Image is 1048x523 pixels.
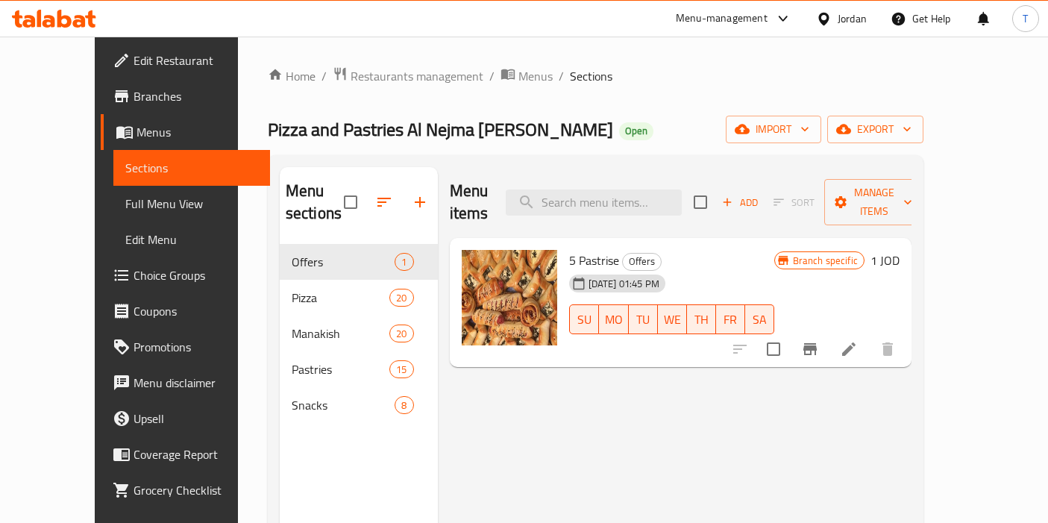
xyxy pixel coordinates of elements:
[101,329,270,365] a: Promotions
[716,191,764,214] span: Add item
[836,184,912,221] span: Manage items
[870,331,906,367] button: delete
[280,387,438,423] div: Snacks8
[501,66,553,86] a: Menus
[134,338,258,356] span: Promotions
[559,67,564,85] li: /
[518,67,553,85] span: Menus
[134,51,258,69] span: Edit Restaurant
[583,277,665,291] span: [DATE] 01:45 PM
[738,120,809,139] span: import
[113,222,270,257] a: Edit Menu
[389,360,413,378] div: items
[292,325,389,342] span: Manakish
[619,122,653,140] div: Open
[292,289,389,307] span: Pizza
[390,327,412,341] span: 20
[623,253,661,270] span: Offers
[137,123,258,141] span: Menus
[395,253,413,271] div: items
[101,43,270,78] a: Edit Restaurant
[268,67,316,85] a: Home
[292,360,389,378] span: Pastries
[605,309,623,331] span: MO
[280,244,438,280] div: Offers1
[658,304,687,334] button: WE
[395,398,412,413] span: 8
[569,304,599,334] button: SU
[402,184,438,220] button: Add section
[629,304,658,334] button: TU
[101,257,270,293] a: Choice Groups
[622,253,662,271] div: Offers
[720,194,760,211] span: Add
[685,187,716,218] span: Select section
[489,67,495,85] li: /
[635,309,652,331] span: TU
[390,291,412,305] span: 20
[390,363,412,377] span: 15
[395,396,413,414] div: items
[751,309,768,331] span: SA
[395,255,412,269] span: 1
[101,472,270,508] a: Grocery Checklist
[101,436,270,472] a: Coverage Report
[758,333,789,365] span: Select to update
[506,190,682,216] input: search
[101,401,270,436] a: Upsell
[389,325,413,342] div: items
[676,10,768,28] div: Menu-management
[292,253,395,271] span: Offers
[462,250,557,345] img: 5 Pastrise
[838,10,867,27] div: Jordan
[268,113,613,146] span: Pizza and Pastries Al Nejma [PERSON_NAME]
[134,266,258,284] span: Choice Groups
[125,159,258,177] span: Sections
[101,114,270,150] a: Menus
[280,316,438,351] div: Manakish20
[113,186,270,222] a: Full Menu View
[286,180,344,225] h2: Menu sections
[840,340,858,358] a: Edit menu item
[569,249,619,272] span: 5 Pastrise
[101,78,270,114] a: Branches
[280,238,438,429] nav: Menu sections
[570,67,612,85] span: Sections
[1023,10,1028,27] span: T
[716,191,764,214] button: Add
[321,67,327,85] li: /
[351,67,483,85] span: Restaurants management
[389,289,413,307] div: items
[745,304,774,334] button: SA
[134,410,258,428] span: Upsell
[839,120,911,139] span: export
[619,125,653,137] span: Open
[576,309,593,331] span: SU
[134,445,258,463] span: Coverage Report
[824,179,924,225] button: Manage items
[125,195,258,213] span: Full Menu View
[113,150,270,186] a: Sections
[292,396,395,414] span: Snacks
[280,351,438,387] div: Pastries15
[827,116,923,143] button: export
[764,191,824,214] span: Select section first
[134,374,258,392] span: Menu disclaimer
[792,331,828,367] button: Branch-specific-item
[722,309,739,331] span: FR
[134,481,258,499] span: Grocery Checklist
[716,304,745,334] button: FR
[268,66,923,86] nav: breadcrumb
[787,254,864,268] span: Branch specific
[134,302,258,320] span: Coupons
[101,293,270,329] a: Coupons
[333,66,483,86] a: Restaurants management
[366,184,402,220] span: Sort sections
[450,180,489,225] h2: Menu items
[134,87,258,105] span: Branches
[280,280,438,316] div: Pizza20
[870,250,900,271] h6: 1 JOD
